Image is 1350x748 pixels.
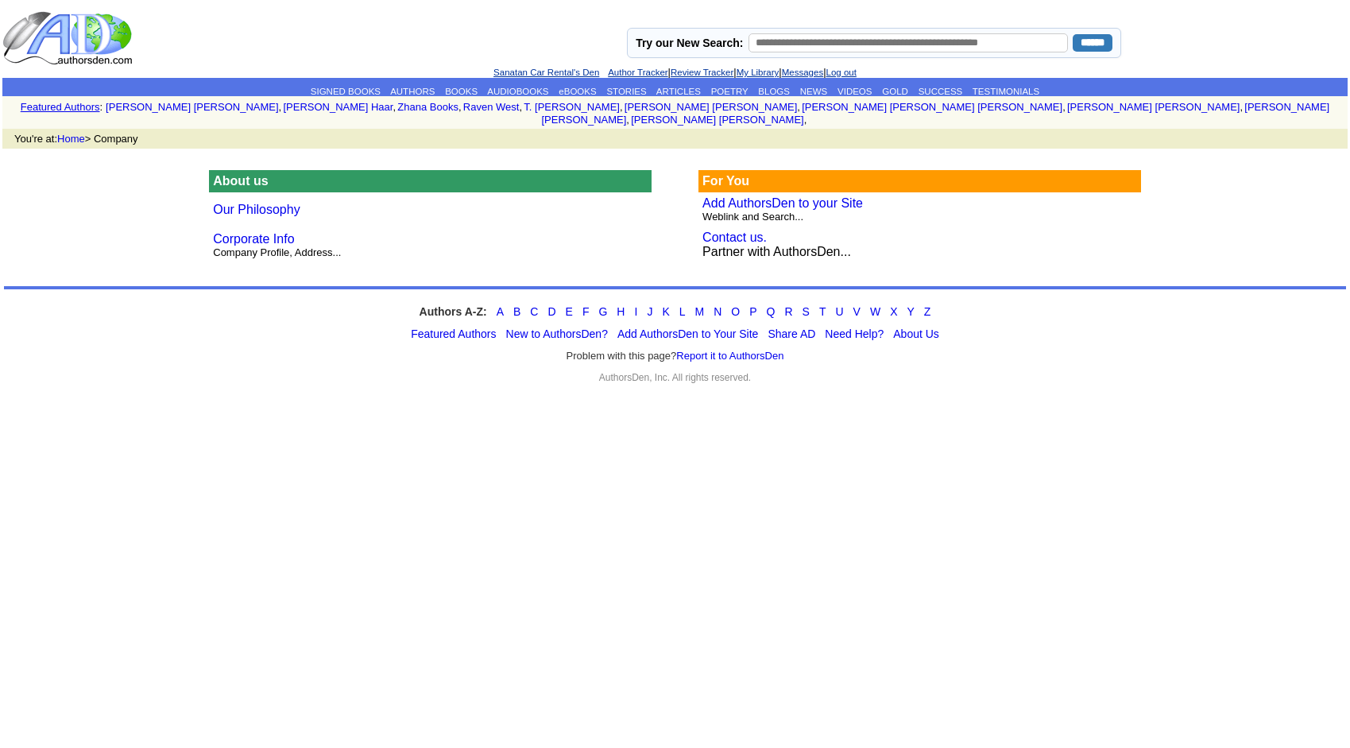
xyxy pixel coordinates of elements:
font: You're at: > Company [14,133,138,145]
a: [PERSON_NAME] Haar [283,101,393,113]
a: AUDIOBOOKS [487,87,548,96]
a: Sanatan Car Rental's Den [493,68,599,77]
font: Weblink and Search... [702,211,803,223]
a: My Library [737,68,779,77]
a: Report it to AuthorsDen [676,350,783,362]
a: [PERSON_NAME] [PERSON_NAME] [1067,101,1240,113]
a: U [835,305,843,318]
font: i [800,103,802,112]
a: X [890,305,897,318]
font: : [99,101,103,113]
a: Z [924,305,931,318]
font: | | | | [493,66,857,78]
a: Y [907,305,915,318]
a: E [566,305,573,318]
a: J [647,305,652,318]
a: SUCCESS [919,87,963,96]
a: W [870,305,880,318]
font: Problem with this page? [567,350,784,362]
a: N [714,305,721,318]
a: K [662,305,669,318]
a: P [749,305,756,318]
font: Company Profile, Address... [213,246,341,258]
a: BOOKS [445,87,478,96]
font: i [623,103,625,112]
font: i [1243,103,1244,112]
font: i [281,103,283,112]
a: O [731,305,740,318]
a: G [598,305,607,318]
font: i [396,103,397,112]
font: i [1066,103,1067,112]
a: [PERSON_NAME] [PERSON_NAME] [541,101,1329,126]
a: F [582,305,590,318]
a: B [513,305,520,318]
a: About Us [893,327,939,340]
font: i [629,116,631,125]
a: Messages [782,68,823,77]
a: R [784,305,792,318]
a: New to AuthorsDen? [506,327,608,340]
font: i [462,103,463,112]
a: Corporate Info [213,232,294,246]
a: D [547,305,555,318]
a: [PERSON_NAME] [PERSON_NAME] [PERSON_NAME] [802,101,1062,113]
a: Add AuthorsDen to your Site [702,196,863,210]
a: Contact us. [702,231,767,244]
a: [PERSON_NAME] [PERSON_NAME] [106,101,278,113]
font: , , , , , , , , , , [106,101,1329,126]
a: NEWS [800,87,828,96]
label: Try our New Search: [636,37,743,49]
a: T. [PERSON_NAME] [524,101,620,113]
font: i [807,116,808,125]
a: S [803,305,810,318]
a: [PERSON_NAME] [PERSON_NAME] [625,101,797,113]
a: V [853,305,861,318]
a: M [695,305,705,318]
a: [PERSON_NAME] [PERSON_NAME] [631,114,803,126]
a: Our Philosophy [213,203,300,216]
a: Add AuthorsDen to Your Site [617,327,758,340]
font: i [522,103,524,112]
font: Partner with AuthorsDen... [702,231,851,258]
a: POETRY [711,87,748,96]
a: Featured Authors [21,101,100,113]
a: AUTHORS [390,87,435,96]
a: VIDEOS [837,87,872,96]
strong: Authors A-Z: [420,305,487,318]
a: I [634,305,637,318]
a: Zhana Books [397,101,458,113]
a: H [617,305,625,318]
a: Raven West [463,101,520,113]
a: Log out [826,68,857,77]
a: ARTICLES [656,87,701,96]
a: Author Tracker [608,68,667,77]
a: Home [57,133,85,145]
font: About us [213,174,268,188]
a: TESTIMONIALS [973,87,1039,96]
a: Review Tracker [671,68,733,77]
div: AuthorsDen, Inc. All rights reserved. [4,372,1346,383]
img: logo_ad.gif [2,10,136,66]
a: eBOOKS [559,87,596,96]
font: For You [702,174,749,188]
a: GOLD [882,87,908,96]
a: Featured Authors [411,327,496,340]
a: Q [767,305,776,318]
a: C [530,305,538,318]
a: A [497,305,504,318]
a: STORIES [606,87,646,96]
a: T [819,305,826,318]
a: BLOGS [758,87,790,96]
a: Need Help? [825,327,884,340]
a: SIGNED BOOKS [311,87,381,96]
a: L [679,305,686,318]
a: Share AD [768,327,815,340]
